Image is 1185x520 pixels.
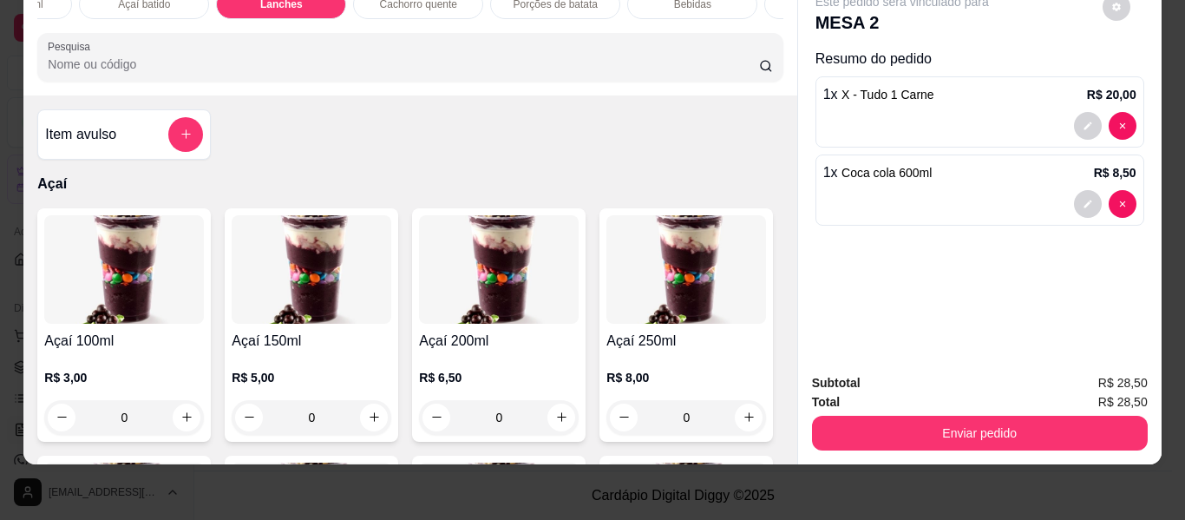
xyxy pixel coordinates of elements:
p: R$ 8,00 [606,369,766,386]
p: MESA 2 [815,10,989,35]
p: R$ 3,00 [44,369,204,386]
span: Coca cola 600ml [841,166,932,180]
button: Enviar pedido [812,416,1148,451]
span: R$ 28,50 [1098,392,1148,411]
p: Açaí [37,174,782,194]
p: R$ 20,00 [1087,86,1136,103]
h4: Açaí 100ml [44,331,204,352]
img: product-image [232,215,391,324]
input: Pesquisa [48,56,759,73]
h4: Açaí 150ml [232,331,391,352]
h4: Item avulso [45,124,116,145]
label: Pesquisa [48,39,96,54]
p: R$ 6,50 [419,369,579,386]
button: decrease-product-quantity [1109,112,1136,140]
h4: Açaí 200ml [419,331,579,352]
span: X - Tudo 1 Carne [841,88,934,102]
button: decrease-product-quantity [1074,112,1102,140]
p: R$ 8,50 [1094,164,1136,181]
p: R$ 5,00 [232,369,391,386]
span: R$ 28,50 [1098,373,1148,392]
p: Resumo do pedido [815,49,1144,69]
strong: Total [812,395,840,409]
img: product-image [606,215,766,324]
strong: Subtotal [812,376,861,390]
button: decrease-product-quantity [1074,190,1102,218]
h4: Açaí 250ml [606,331,766,352]
img: product-image [44,215,204,324]
p: 1 x [823,84,934,105]
button: decrease-product-quantity [1109,190,1136,218]
button: add-separate-item [168,117,203,152]
p: 1 x [823,162,933,183]
img: product-image [419,215,579,324]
